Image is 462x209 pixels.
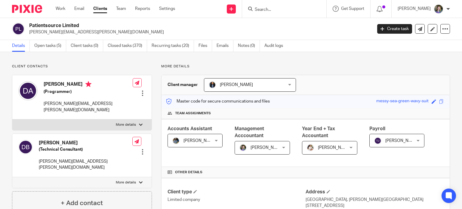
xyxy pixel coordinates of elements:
[369,126,385,131] span: Payroll
[152,40,194,52] a: Recurring tasks (20)
[307,144,314,151] img: Kayleigh%20Henson.jpeg
[39,140,132,146] h4: [PERSON_NAME]
[398,6,431,12] p: [PERSON_NAME]
[135,6,150,12] a: Reports
[18,81,38,100] img: svg%3E
[12,5,42,13] img: Pixie
[172,137,180,144] img: Jaskaran%20Singh.jpeg
[34,40,66,52] a: Open tasks (5)
[29,23,300,29] h2: Patientsource Limited
[341,7,364,11] span: Get Support
[302,126,335,138] span: Year End + Tax Accountant
[385,139,418,143] span: [PERSON_NAME]
[168,126,212,131] span: Accounts Assistant
[44,89,133,95] h5: (Programmer)
[239,144,247,151] img: 1530183611242%20(1).jpg
[434,4,443,14] img: 1530183611242%20(1).jpg
[116,6,126,12] a: Team
[159,6,175,12] a: Settings
[18,140,33,154] img: svg%3E
[168,82,198,88] h3: Client manager
[61,198,103,208] h4: + Add contact
[12,23,25,35] img: svg%3E
[374,137,381,144] img: svg%3E
[217,40,233,52] a: Emails
[175,170,202,175] span: Other details
[306,203,444,209] p: [STREET_ADDRESS]
[44,101,133,113] p: [PERSON_NAME][EMAIL_ADDRESS][PERSON_NAME][DOMAIN_NAME]
[377,24,412,34] a: Create task
[175,111,211,116] span: Team assignments
[29,29,368,35] p: [PERSON_NAME][EMAIL_ADDRESS][PERSON_NAME][DOMAIN_NAME]
[306,197,444,203] p: [GEOGRAPHIC_DATA], [PERSON_NAME][GEOGRAPHIC_DATA]
[71,40,103,52] a: Client tasks (0)
[12,64,152,69] p: Client contacts
[12,40,30,52] a: Details
[85,81,91,87] i: Primary
[93,6,107,12] a: Clients
[254,7,308,13] input: Search
[238,40,260,52] a: Notes (0)
[318,146,351,150] span: [PERSON_NAME]
[39,146,132,152] h5: (Technical Consultant)
[39,158,132,171] p: [PERSON_NAME][EMAIL_ADDRESS][PERSON_NAME][DOMAIN_NAME]
[116,180,136,185] p: More details
[183,139,217,143] span: [PERSON_NAME]
[220,83,253,87] span: [PERSON_NAME]
[209,81,216,88] img: martin-hickman.jpg
[235,126,264,138] span: Management Acccountant
[251,146,284,150] span: [PERSON_NAME]
[108,40,147,52] a: Closed tasks (370)
[74,6,84,12] a: Email
[306,189,444,195] h4: Address
[376,98,429,105] div: messy-sea-green-wavy-suit
[264,40,288,52] a: Audit logs
[116,122,136,127] p: More details
[56,6,65,12] a: Work
[168,189,306,195] h4: Client type
[44,81,133,89] h4: [PERSON_NAME]
[199,40,212,52] a: Files
[168,197,306,203] p: Limited company
[161,64,450,69] p: More details
[166,98,270,104] p: Master code for secure communications and files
